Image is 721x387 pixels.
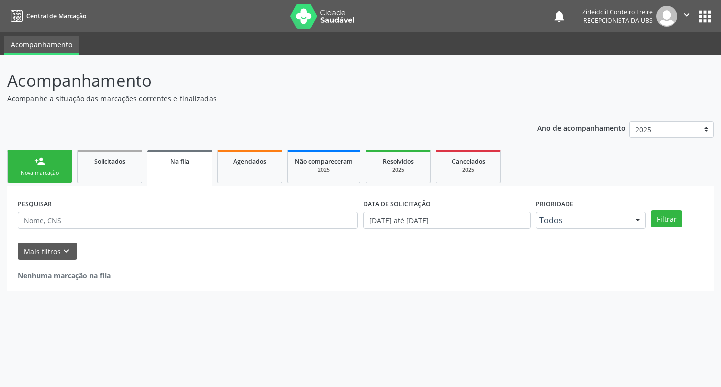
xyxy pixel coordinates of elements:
div: 2025 [443,166,493,174]
div: Nova marcação [15,169,65,177]
a: Central de Marcação [7,8,86,24]
button: Filtrar [651,210,682,227]
strong: Nenhuma marcação na fila [18,271,111,280]
div: 2025 [373,166,423,174]
div: person_add [34,156,45,167]
button:  [677,6,696,27]
a: Acompanhamento [4,36,79,55]
i: keyboard_arrow_down [61,246,72,257]
label: PESQUISAR [18,196,52,212]
button: apps [696,8,714,25]
p: Ano de acompanhamento [537,121,626,134]
label: DATA DE SOLICITAÇÃO [363,196,431,212]
p: Acompanhamento [7,68,502,93]
span: Central de Marcação [26,12,86,20]
button: notifications [552,9,566,23]
div: 2025 [295,166,353,174]
span: Solicitados [94,157,125,166]
span: Não compareceram [295,157,353,166]
label: Prioridade [536,196,573,212]
input: Selecione um intervalo [363,212,531,229]
img: img [656,6,677,27]
div: Zirleidclif Cordeiro Freire [582,8,653,16]
span: Todos [539,215,625,225]
i:  [681,9,692,20]
span: Na fila [170,157,189,166]
p: Acompanhe a situação das marcações correntes e finalizadas [7,93,502,104]
span: Recepcionista da UBS [583,16,653,25]
span: Agendados [233,157,266,166]
span: Cancelados [452,157,485,166]
span: Resolvidos [383,157,414,166]
button: Mais filtroskeyboard_arrow_down [18,243,77,260]
input: Nome, CNS [18,212,358,229]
